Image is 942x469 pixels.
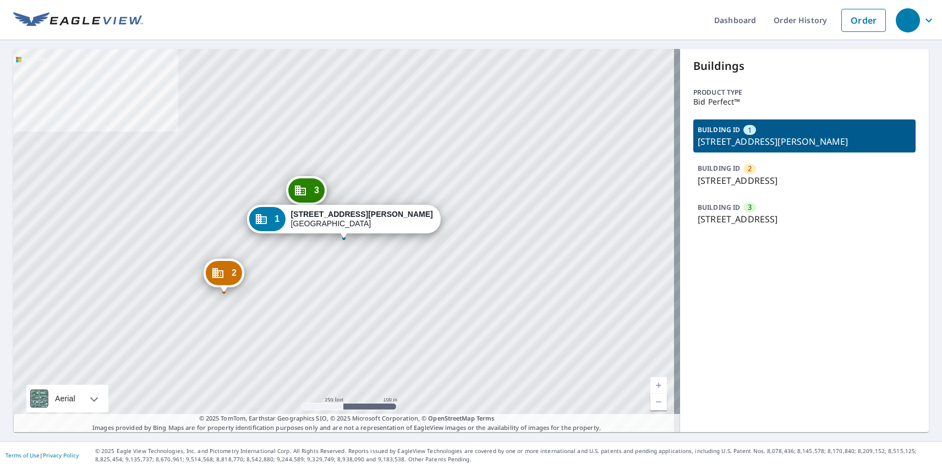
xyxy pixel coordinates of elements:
[650,377,667,394] a: Current Level 17, Zoom In
[428,414,474,422] a: OpenStreetMap
[26,385,108,412] div: Aerial
[95,447,936,463] p: © 2025 Eagle View Technologies, Inc. and Pictometry International Corp. All Rights Reserved. Repo...
[6,451,40,459] a: Terms of Use
[52,385,79,412] div: Aerial
[199,414,495,423] span: © 2025 TomTom, Earthstar Geographics SIO, © 2025 Microsoft Corporation, ©
[314,186,319,194] span: 3
[698,174,911,187] p: [STREET_ADDRESS]
[286,176,327,210] div: Dropped pin, building 3, Commercial property, 503 Willow St Austin, TX 78701
[13,414,680,432] p: Images provided by Bing Maps are for property identification purposes only and are not a represen...
[43,451,79,459] a: Privacy Policy
[698,163,740,173] p: BUILDING ID
[275,215,280,223] span: 1
[698,203,740,212] p: BUILDING ID
[693,97,916,106] p: Bid Perfect™
[291,210,432,228] div: [GEOGRAPHIC_DATA]
[247,205,440,239] div: Dropped pin, building 1, Commercial property, 600 Davis St Austin, TX 78701
[291,210,432,219] strong: [STREET_ADDRESS][PERSON_NAME]
[841,9,886,32] a: Order
[748,163,752,174] span: 2
[693,88,916,97] p: Product type
[698,135,911,148] p: [STREET_ADDRESS][PERSON_NAME]
[698,212,911,226] p: [STREET_ADDRESS]
[748,125,752,135] span: 1
[232,269,237,277] span: 2
[693,58,916,74] p: Buildings
[698,125,740,134] p: BUILDING ID
[6,452,79,459] p: |
[204,259,244,293] div: Dropped pin, building 2, Commercial property, 78 Trinity St Austin, TX 78701
[13,12,143,29] img: EV Logo
[748,202,752,212] span: 3
[477,414,495,422] a: Terms
[650,394,667,410] a: Current Level 17, Zoom Out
